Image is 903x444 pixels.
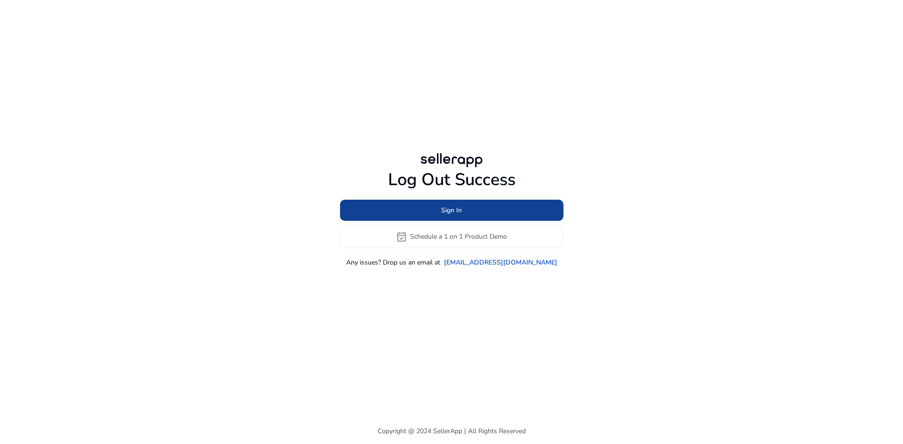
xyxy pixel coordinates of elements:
button: Sign In [340,200,563,221]
span: event_available [396,231,407,242]
p: Any issues? Drop us an email at [346,257,440,267]
h1: Log Out Success [340,170,563,190]
a: [EMAIL_ADDRESS][DOMAIN_NAME] [444,257,557,267]
button: event_availableSchedule a 1 on 1 Product Demo [340,226,563,248]
span: Sign In [441,205,462,215]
